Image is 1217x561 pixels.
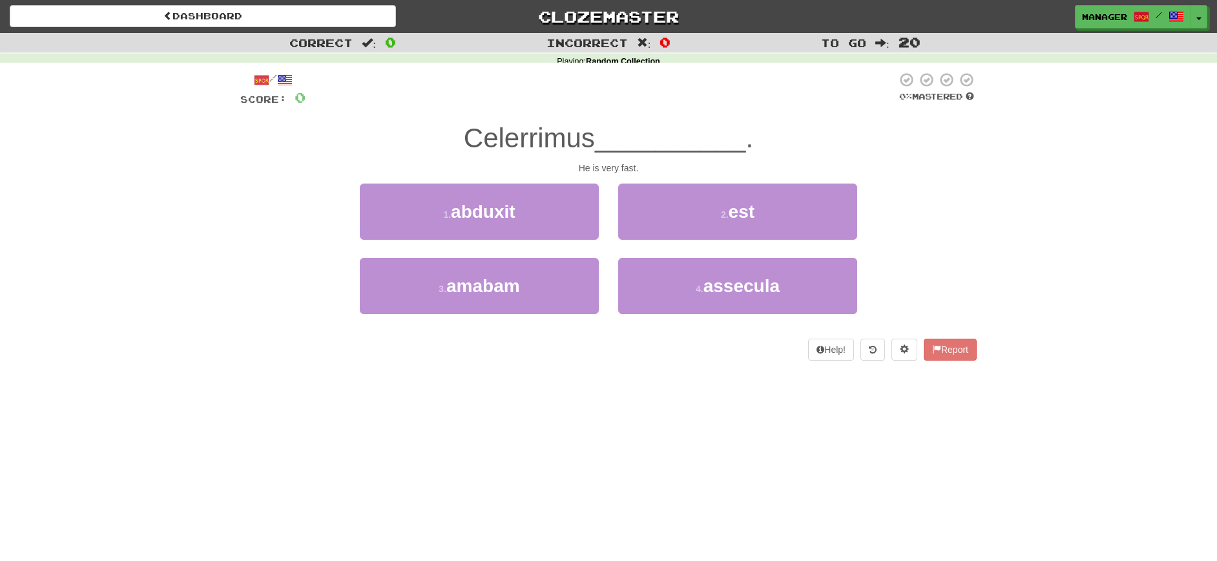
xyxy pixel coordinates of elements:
button: Help! [808,339,854,361]
a: Dashboard [10,5,396,27]
span: Celerrimus [464,123,595,153]
a: Clozemaster [415,5,802,28]
span: est [729,202,754,222]
button: 3.amabam [360,258,599,314]
span: : [875,37,889,48]
button: Round history (alt+y) [860,339,885,361]
span: 20 [899,34,921,50]
span: : [637,37,651,48]
span: 0 [295,89,306,105]
div: / [240,72,306,88]
span: Correct [289,36,353,49]
span: assecula [703,276,780,296]
small: 2 . [721,209,729,220]
span: 0 [660,34,671,50]
span: To go [821,36,866,49]
span: manager [1082,11,1127,23]
strong: Random Collection [586,57,660,66]
span: abduxit [451,202,515,222]
button: 1.abduxit [360,184,599,240]
span: . [745,123,753,153]
small: 3 . [439,284,446,294]
button: 2.est [618,184,857,240]
span: 0 % [899,91,912,101]
span: : [362,37,376,48]
span: / [1156,10,1162,19]
span: amabam [446,276,520,296]
span: 0 [385,34,396,50]
small: 1 . [443,209,451,220]
span: Score: [240,94,287,105]
span: Incorrect [546,36,628,49]
span: __________ [595,123,746,153]
button: Report [924,339,977,361]
a: manager / [1075,5,1191,28]
div: He is very fast. [240,162,977,175]
div: Mastered [897,91,977,103]
button: 4.assecula [618,258,857,314]
small: 4 . [696,284,703,294]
